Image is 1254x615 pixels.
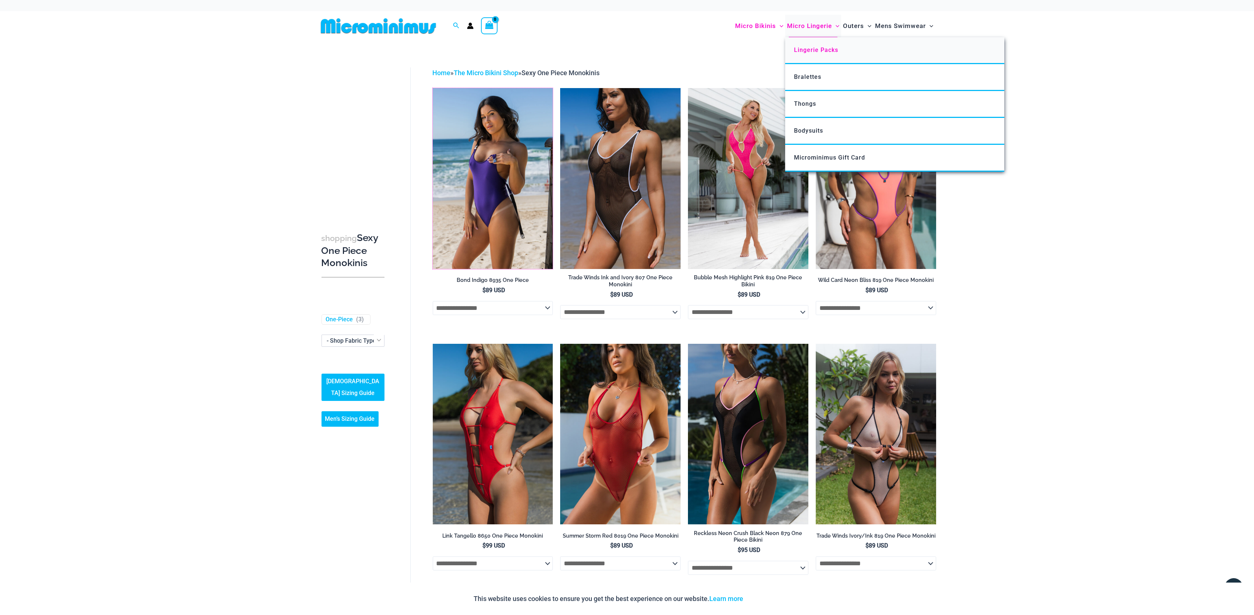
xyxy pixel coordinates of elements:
a: Link Tangello 8650 One Piece Monokini [433,532,553,542]
a: Trade Winds IvoryInk 819 One Piece 06Trade Winds IvoryInk 819 One Piece 03Trade Winds IvoryInk 81... [816,344,936,524]
span: $ [738,546,741,553]
bdi: 89 USD [865,287,888,294]
span: $ [482,542,486,549]
span: Outers [843,17,864,35]
iframe: TrustedSite Certified [322,62,388,209]
img: Bubble Mesh Highlight Pink 819 One Piece 01 [688,88,808,269]
a: [DEMOGRAPHIC_DATA] Sizing Guide [322,374,384,401]
a: Bond Indigo 8935 One Piece 09Bond Indigo 8935 One Piece 10Bond Indigo 8935 One Piece 10 [433,88,553,269]
img: Tradewinds Ink and Ivory 807 One Piece 03 [560,88,681,269]
h2: Trade Winds Ivory/Ink 819 One Piece Monokini [816,532,936,539]
img: Trade Winds IvoryInk 819 One Piece 06 [816,344,936,524]
span: - Shop Fabric Type [322,335,384,346]
a: Search icon link [453,21,460,31]
img: Bond Indigo 8935 One Piece 09 [433,88,553,269]
bdi: 89 USD [610,542,633,549]
h2: Wild Card Neon Bliss 819 One Piece Monokini [816,277,936,284]
bdi: 89 USD [482,287,505,294]
img: Reckless Neon Crush Black Neon 879 One Piece 01 [688,344,808,524]
a: One-Piece [326,316,353,324]
span: Lingerie Packs [794,46,838,53]
img: Summer Storm Red 8019 One Piece 04 [560,344,681,524]
span: - Shop Fabric Type [327,337,376,344]
a: Learn more [710,595,744,602]
h2: Trade Winds Ink and Ivory 807 One Piece Monokini [560,274,681,288]
span: Menu Toggle [776,17,783,35]
h2: Bubble Mesh Highlight Pink 819 One Piece Bikini [688,274,808,288]
img: Link Tangello 8650 One Piece Monokini 11 [433,344,553,524]
a: Mens SwimwearMenu ToggleMenu Toggle [873,15,935,37]
span: $ [610,291,614,298]
a: Bodysuits [785,118,1004,145]
a: Bubble Mesh Highlight Pink 819 One Piece 01Bubble Mesh Highlight Pink 819 One Piece 03Bubble Mesh... [688,88,808,269]
span: Bodysuits [794,127,823,134]
a: Home [433,69,451,77]
img: Wild Card Neon Bliss 819 One Piece 04 [816,88,936,269]
span: Micro Bikinis [735,17,776,35]
span: » » [433,69,600,77]
a: Thongs [785,91,1004,118]
span: ( ) [356,316,364,324]
span: $ [482,287,486,294]
p: This website uses cookies to ensure you get the best experience on our website. [474,593,744,604]
span: shopping [322,234,357,243]
span: Thongs [794,100,816,107]
a: Micro LingerieMenu ToggleMenu Toggle [785,15,841,37]
a: Microminimus Gift Card [785,145,1004,172]
button: Accept [749,590,780,608]
a: The Micro Bikini Shop [454,69,519,77]
span: Mens Swimwear [875,17,926,35]
a: Account icon link [467,22,474,29]
bdi: 89 USD [610,291,633,298]
span: $ [738,291,741,298]
a: Bond Indigo 8935 One Piece [433,277,553,286]
h3: Sexy One Piece Monokinis [322,232,384,269]
a: Wild Card Neon Bliss 819 One Piece 04Wild Card Neon Bliss 819 One Piece 05Wild Card Neon Bliss 81... [816,88,936,269]
a: Summer Storm Red 8019 One Piece 04Summer Storm Red 8019 One Piece 03Summer Storm Red 8019 One Pie... [560,344,681,524]
span: - Shop Fabric Type [322,335,384,347]
h2: Bond Indigo 8935 One Piece [433,277,553,284]
span: Menu Toggle [926,17,933,35]
a: Bralettes [785,64,1004,91]
a: Reckless Neon Crush Black Neon 879 One Piece 01Reckless Neon Crush Black Neon 879 One Piece 09Rec... [688,344,808,524]
h2: Summer Storm Red 8019 One Piece Monokini [560,532,681,539]
a: Wild Card Neon Bliss 819 One Piece Monokini [816,277,936,286]
a: Bubble Mesh Highlight Pink 819 One Piece Bikini [688,274,808,291]
span: $ [610,542,614,549]
a: OutersMenu ToggleMenu Toggle [841,15,873,37]
span: Micro Lingerie [787,17,832,35]
span: $ [865,542,869,549]
a: Link Tangello 8650 One Piece Monokini 11Link Tangello 8650 One Piece Monokini 12Link Tangello 865... [433,344,553,524]
a: Tradewinds Ink and Ivory 807 One Piece 03Tradewinds Ink and Ivory 807 One Piece 04Tradewinds Ink ... [560,88,681,269]
a: Trade Winds Ink and Ivory 807 One Piece Monokini [560,274,681,291]
a: Micro BikinisMenu ToggleMenu Toggle [733,15,785,37]
span: 3 [359,316,362,323]
a: Summer Storm Red 8019 One Piece Monokini [560,532,681,542]
a: Men’s Sizing Guide [322,411,379,427]
a: View Shopping Cart, empty [481,17,498,34]
span: Menu Toggle [864,17,871,35]
nav: Site Navigation [732,14,937,38]
bdi: 89 USD [738,291,760,298]
a: Reckless Neon Crush Black Neon 879 One Piece Bikini [688,530,808,546]
h2: Link Tangello 8650 One Piece Monokini [433,532,553,539]
span: $ [865,287,869,294]
a: Lingerie Packs [785,37,1004,64]
h2: Reckless Neon Crush Black Neon 879 One Piece Bikini [688,530,808,544]
span: Bralettes [794,73,821,80]
bdi: 89 USD [865,542,888,549]
a: Trade Winds Ivory/Ink 819 One Piece Monokini [816,532,936,542]
span: Microminimus Gift Card [794,154,865,161]
bdi: 95 USD [738,546,760,553]
span: Menu Toggle [832,17,839,35]
span: Sexy One Piece Monokinis [522,69,600,77]
bdi: 99 USD [482,542,505,549]
img: MM SHOP LOGO FLAT [318,18,439,34]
